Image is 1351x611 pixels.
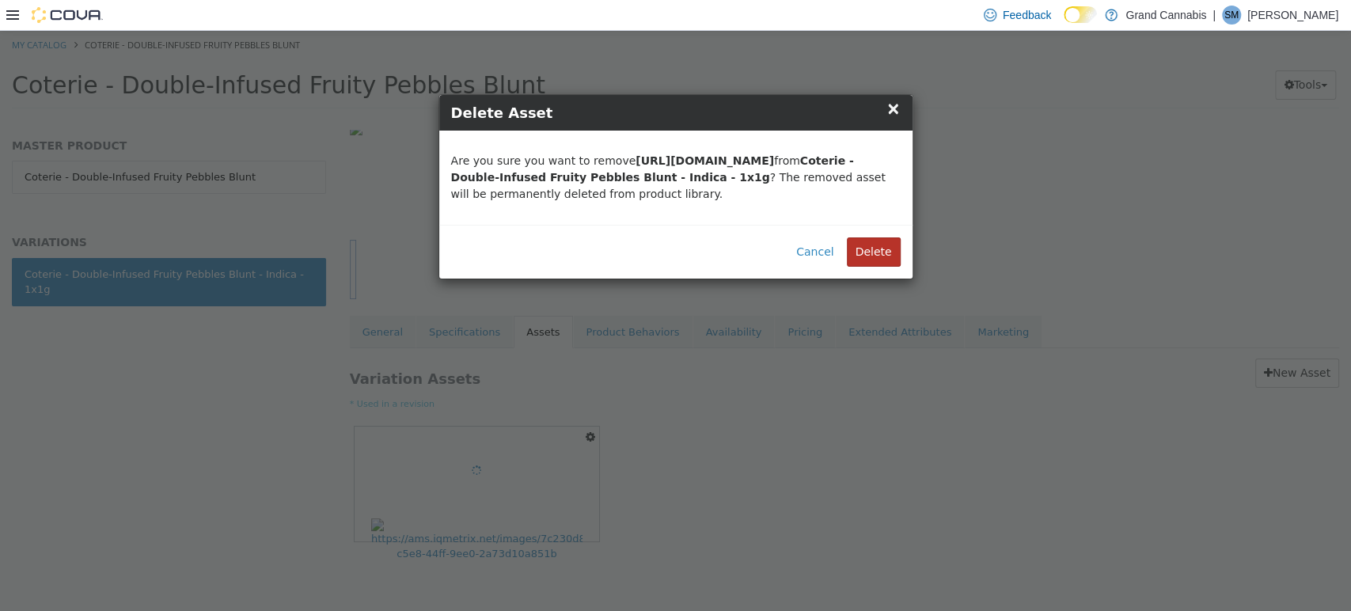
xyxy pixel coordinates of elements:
span: SM [1224,6,1239,25]
span: × [886,68,901,87]
input: Dark Mode [1064,6,1097,23]
div: Sara Mackie [1222,6,1241,25]
button: Delete [847,207,901,236]
img: Cova [32,7,103,23]
span: Dark Mode [1064,23,1064,24]
button: Cancel [787,207,842,236]
b: [URL][DOMAIN_NAME] [636,123,774,136]
span: Delete Asset [451,74,553,90]
p: [PERSON_NAME] [1247,6,1338,25]
p: Grand Cannabis [1125,6,1206,25]
p: Are you sure you want to remove from ? The removed asset will be permanently deleted from product... [451,122,901,172]
span: Feedback [1003,7,1051,23]
p: | [1212,6,1216,25]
